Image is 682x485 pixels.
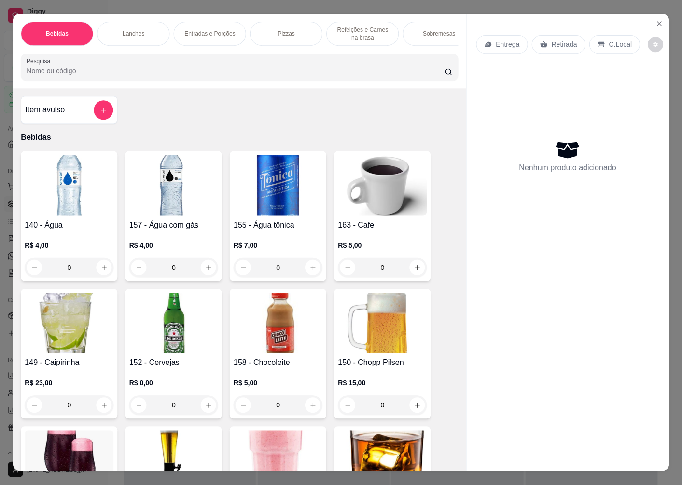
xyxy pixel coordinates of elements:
button: add-separate-item [94,101,113,120]
img: product-image [25,293,113,353]
h4: Item avulso [25,105,65,116]
button: increase-product-quantity [96,260,111,275]
button: increase-product-quantity [305,260,320,275]
h4: 150 - Chopp Pilsen [338,357,427,369]
button: decrease-product-quantity [648,37,663,52]
button: increase-product-quantity [96,398,111,413]
p: R$ 5,00 [338,241,427,250]
p: Lanches [123,30,144,38]
button: decrease-product-quantity [340,260,355,275]
h4: 152 - Cervejas [129,357,218,369]
img: product-image [338,293,427,353]
h4: 155 - Água tônica [234,219,322,231]
img: product-image [234,155,322,216]
p: Bebidas [21,132,458,144]
p: R$ 15,00 [338,378,427,388]
p: Sobremesas [423,30,455,38]
p: Bebidas [46,30,69,38]
p: R$ 0,00 [129,378,218,388]
button: decrease-product-quantity [131,260,147,275]
img: product-image [25,155,113,216]
img: product-image [338,155,427,216]
img: product-image [234,293,322,353]
p: Retirada [552,40,577,49]
h4: 158 - Chocoleite [234,357,322,369]
h4: 149 - Caipirinha [25,357,113,369]
p: R$ 5,00 [234,378,322,388]
p: R$ 4,00 [25,241,113,250]
button: increase-product-quantity [201,260,216,275]
button: decrease-product-quantity [236,260,251,275]
label: Pesquisa [27,57,54,66]
p: Nenhum produto adicionado [519,162,616,174]
button: decrease-product-quantity [27,260,42,275]
p: C.Local [609,40,632,49]
p: R$ 7,00 [234,241,322,250]
p: Refeições e Carnes na brasa [334,26,390,41]
button: decrease-product-quantity [27,398,42,413]
button: increase-product-quantity [305,398,320,413]
p: Pizzas [278,30,294,38]
img: product-image [129,293,218,353]
p: R$ 4,00 [129,241,218,250]
h4: 157 - Água com gás [129,219,218,231]
p: R$ 23,00 [25,378,113,388]
button: Close [652,16,667,31]
button: decrease-product-quantity [340,398,355,413]
h4: 140 - Água [25,219,113,231]
p: Entrega [496,40,519,49]
img: product-image [129,155,218,216]
input: Pesquisa [27,67,445,76]
button: increase-product-quantity [410,398,425,413]
p: Entradas e Porções [184,30,236,38]
button: increase-product-quantity [410,260,425,275]
button: decrease-product-quantity [236,398,251,413]
h4: 163 - Cafe [338,219,427,231]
